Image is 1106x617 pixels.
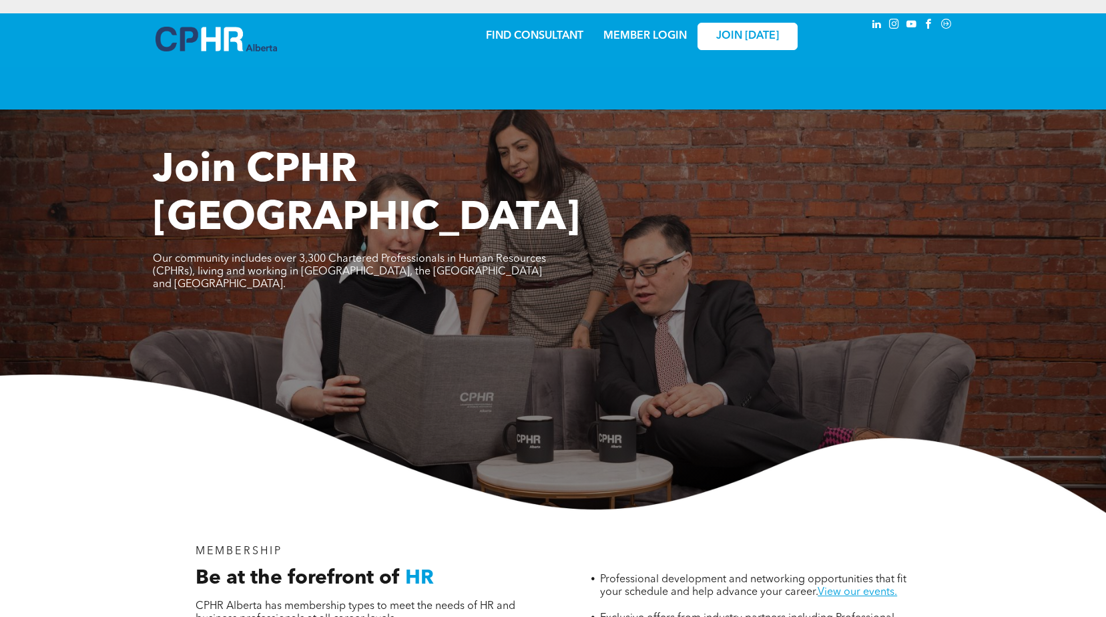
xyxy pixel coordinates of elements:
[870,17,884,35] a: linkedin
[922,17,936,35] a: facebook
[603,31,687,41] a: MEMBER LOGIN
[153,151,580,239] span: Join CPHR [GEOGRAPHIC_DATA]
[196,568,400,588] span: Be at the forefront of
[716,30,779,43] span: JOIN [DATE]
[196,546,283,557] span: MEMBERSHIP
[156,27,277,51] img: A blue and white logo for cp alberta
[904,17,919,35] a: youtube
[818,587,897,598] a: View our events.
[153,254,546,290] span: Our community includes over 3,300 Chartered Professionals in Human Resources (CPHRs), living and ...
[887,17,902,35] a: instagram
[698,23,798,50] a: JOIN [DATE]
[486,31,583,41] a: FIND CONSULTANT
[939,17,954,35] a: Social network
[405,568,434,588] span: HR
[600,574,906,598] span: Professional development and networking opportunities that fit your schedule and help advance you...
